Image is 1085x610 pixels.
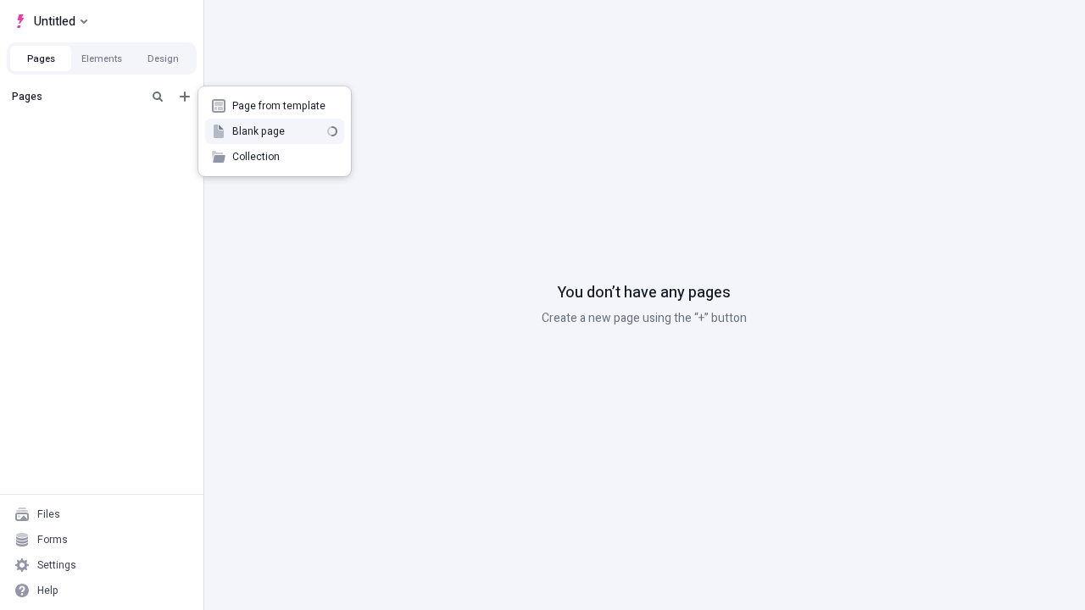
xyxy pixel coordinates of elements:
[232,99,337,113] span: Page from template
[37,507,60,521] div: Files
[37,558,76,572] div: Settings
[10,46,71,71] button: Pages
[232,125,320,138] span: Blank page
[71,46,132,71] button: Elements
[175,86,195,107] button: Add new
[37,584,58,597] div: Help
[132,46,193,71] button: Design
[34,11,75,31] span: Untitled
[232,150,337,164] span: Collection
[12,90,141,103] div: Pages
[198,86,351,176] div: Add new
[37,533,68,546] div: Forms
[7,8,94,34] button: Select site
[558,282,731,304] p: You don’t have any pages
[542,309,747,328] p: Create a new page using the “+” button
